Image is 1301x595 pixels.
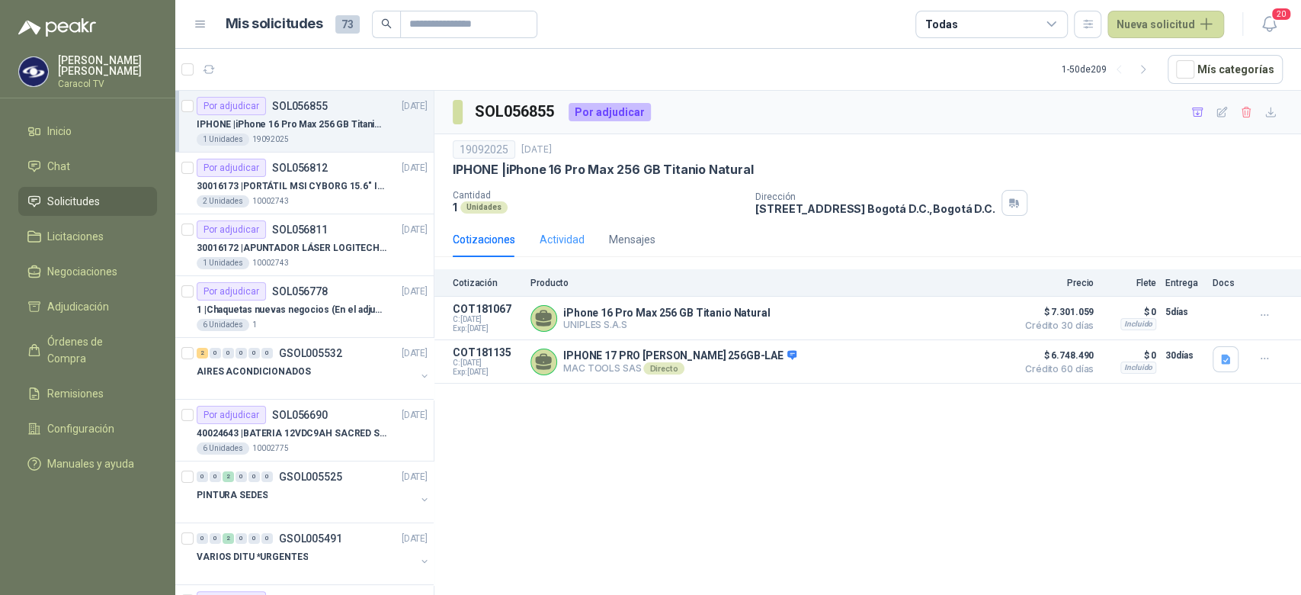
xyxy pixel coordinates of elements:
[530,278,1008,288] p: Producto
[453,324,521,333] span: Exp: [DATE]
[1017,303,1094,321] span: $ 7.301.059
[402,223,428,237] p: [DATE]
[1255,11,1283,38] button: 20
[210,471,221,482] div: 0
[252,319,257,331] p: 1
[197,406,266,424] div: Por adjudicar
[248,348,260,359] div: 0
[475,100,556,124] h3: SOL056855
[236,348,247,359] div: 0
[197,241,386,256] p: 30016172 | APUNTADOR LÁSER LOGITECH R400
[18,379,157,408] a: Remisiones
[453,201,457,214] p: 1
[252,442,289,455] p: 10002775
[18,117,157,146] a: Inicio
[1165,346,1203,365] p: 30 días
[563,349,796,363] p: IPHONE 17 PRO [PERSON_NAME] 256GB-LAE
[197,117,386,132] p: IPHONE | iPhone 16 Pro Max 256 GB Titanio Natural
[47,455,134,472] span: Manuales y ayuda
[1103,303,1156,321] p: $ 0
[402,532,428,546] p: [DATE]
[563,319,770,330] p: UNIPLES S.A.S
[236,533,247,544] div: 0
[1120,362,1156,374] div: Incluido
[223,348,234,359] div: 0
[252,257,289,269] p: 10002743
[47,333,143,367] span: Órdenes de Compra
[197,344,431,393] a: 2 0 0 0 0 0 GSOL005532[DATE] AIRES ACONDICIONADOS
[19,57,48,86] img: Company Logo
[279,348,342,359] p: GSOL005532
[755,202,995,215] p: [STREET_ADDRESS] Bogotá D.C. , Bogotá D.C.
[1017,365,1094,374] span: Crédito 60 días
[197,365,311,379] p: AIRES ACONDICIONADOS
[1213,278,1243,288] p: Docs
[18,449,157,478] a: Manuales y ayuda
[252,133,289,146] p: 19092025
[563,307,770,319] p: iPhone 16 Pro Max 256 GB Titanio Natural
[47,298,109,315] span: Adjudicación
[248,533,260,544] div: 0
[402,346,428,361] p: [DATE]
[1103,346,1156,365] p: $ 0
[453,368,521,377] span: Exp: [DATE]
[47,263,117,280] span: Negociaciones
[279,533,342,544] p: GSOL005491
[197,282,266,301] div: Por adjudicar
[197,220,266,239] div: Por adjudicar
[402,470,428,484] p: [DATE]
[563,362,796,375] p: MAC TOOLS SAS
[18,152,157,181] a: Chat
[197,159,266,177] div: Por adjudicar
[18,257,157,286] a: Negociaciones
[272,224,328,235] p: SOL056811
[1271,7,1292,21] span: 20
[453,190,743,201] p: Cantidad
[197,550,308,564] p: VARIOS DITU *URGENTES
[453,162,753,178] p: IPHONE | iPhone 16 Pro Max 256 GB Titanio Natural
[197,442,249,455] div: 6 Unidades
[197,133,249,146] div: 1 Unidades
[521,143,552,157] p: [DATE]
[47,385,104,402] span: Remisiones
[18,292,157,321] a: Adjudicación
[58,79,157,88] p: Caracol TV
[453,231,515,248] div: Cotizaciones
[210,533,221,544] div: 0
[1165,278,1203,288] p: Entrega
[1017,278,1094,288] p: Precio
[402,161,428,175] p: [DATE]
[755,191,995,202] p: Dirección
[18,414,157,443] a: Configuración
[223,471,234,482] div: 2
[197,529,431,578] a: 0 0 2 0 0 0 GSOL005491[DATE] VARIOS DITU *URGENTES
[226,13,323,35] h1: Mis solicitudes
[272,162,328,173] p: SOL056812
[197,97,266,115] div: Por adjudicar
[335,15,360,34] span: 73
[175,91,434,153] a: Por adjudicarSOL056855[DATE] IPHONE |iPhone 16 Pro Max 256 GB Titanio Natural1 Unidades19092025
[453,140,515,159] div: 19092025
[18,222,157,251] a: Licitaciones
[175,214,434,276] a: Por adjudicarSOL056811[DATE] 30016172 |APUNTADOR LÁSER LOGITECH R4001 Unidades10002743
[47,123,72,140] span: Inicio
[1017,321,1094,330] span: Crédito 30 días
[223,533,234,544] div: 2
[175,400,434,462] a: Por adjudicarSOL056690[DATE] 40024643 |BATERIA 12VDC9AH SACRED SUN BTSSP12-9HR6 Unidades10002775
[210,348,221,359] div: 0
[402,99,428,114] p: [DATE]
[261,471,273,482] div: 0
[402,285,428,299] p: [DATE]
[58,55,157,76] p: [PERSON_NAME] [PERSON_NAME]
[453,278,521,288] p: Cotización
[272,101,328,111] p: SOL056855
[453,346,521,359] p: COT181135
[197,488,268,503] p: PINTURA SEDES
[381,18,392,29] span: search
[643,362,684,375] div: Directo
[197,348,208,359] div: 2
[1107,11,1224,38] button: Nueva solicitud
[197,426,386,441] p: 40024643 | BATERIA 12VDC9AH SACRED SUN BTSSP12-9HR
[197,319,249,331] div: 6 Unidades
[261,533,273,544] div: 0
